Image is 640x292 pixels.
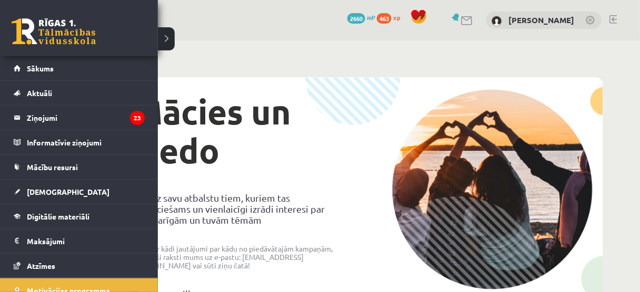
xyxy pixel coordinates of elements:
[27,261,55,270] span: Atzīmes
[27,212,89,221] span: Digitālie materiāli
[392,89,593,289] img: donation-campaign-image-5f3e0036a0d26d96e48155ce7b942732c76651737588babb5c96924e9bd6788c.png
[14,254,145,278] a: Atzīmes
[509,15,575,25] a: [PERSON_NAME]
[14,106,145,130] a: Ziņojumi23
[347,13,365,24] span: 2660
[27,229,145,253] legend: Maksājumi
[27,187,109,196] span: [DEMOGRAPHIC_DATA]
[27,88,52,98] span: Aktuāli
[14,56,145,80] a: Sākums
[27,162,78,172] span: Mācību resursi
[14,81,145,105] a: Aktuāli
[133,192,333,225] p: Sniedz savu atbalstu tiem, kuriem tas nepieciešams un vienlaicīgi izrādi interesi par sev svarīgā...
[347,13,375,22] a: 2660 mP
[377,13,405,22] a: 463 xp
[14,130,145,154] a: Informatīvie ziņojumi
[377,13,392,24] span: 463
[14,155,145,179] a: Mācību resursi
[14,204,145,228] a: Digitālie materiāli
[492,16,502,26] img: Gļebs Golubevs
[14,229,145,253] a: Maksājumi
[393,13,400,22] span: xp
[14,180,145,204] a: [DEMOGRAPHIC_DATA]
[130,111,145,125] i: 23
[367,13,375,22] span: mP
[133,244,333,269] p: Ja Tev ir kādi jautājumi par kādu no piedāvātajām kampaņām, tad droši raksti mums uz e-pastu: [EM...
[133,92,333,170] h1: Mācies un ziedo
[27,130,145,154] legend: Informatīvie ziņojumi
[27,64,54,73] span: Sākums
[12,18,96,45] a: Rīgas 1. Tālmācības vidusskola
[27,106,145,130] legend: Ziņojumi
